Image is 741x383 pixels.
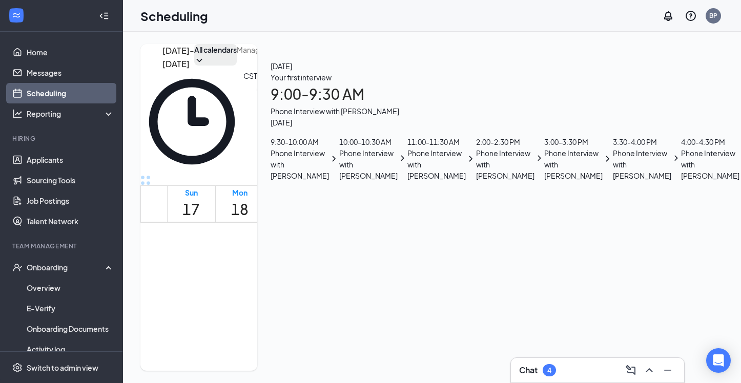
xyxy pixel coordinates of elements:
[660,362,676,378] button: Minimize
[407,147,466,181] div: Phone Interview with [PERSON_NAME]
[243,70,257,173] span: CST
[662,364,674,376] svg: Minimize
[27,318,114,339] a: Onboarding Documents
[339,147,398,181] div: Phone Interview with [PERSON_NAME]
[547,366,551,375] div: 4
[182,187,200,198] div: Sun
[27,42,114,62] a: Home
[182,198,200,221] h1: 17
[162,44,194,70] h3: [DATE] - [DATE]
[329,136,339,181] svg: ChevronRight
[544,136,603,147] div: 3:00 - 3:30 PM
[685,10,697,22] svg: QuestionInfo
[11,10,22,20] svg: WorkstreamLogo
[706,348,731,373] div: Open Intercom Messenger
[603,136,613,181] svg: ChevronRight
[476,147,534,181] div: Phone Interview with [PERSON_NAME]
[613,136,671,147] div: 3:30 - 4:00 PM
[237,55,327,146] svg: ChevronDown
[27,62,114,83] a: Messages
[27,298,114,318] a: E-Verify
[27,363,98,373] div: Switch to admin view
[27,278,114,298] a: Overview
[229,186,251,222] a: August 18, 2025
[27,262,106,272] div: Onboarding
[12,262,23,272] svg: UserCheck
[519,365,538,376] h3: Chat
[27,339,114,359] a: Activity log
[194,44,237,66] button: All calendarsChevronDown
[623,362,639,378] button: ComposeMessage
[641,362,657,378] button: ChevronUp
[407,136,466,147] div: 11:00 - 11:30 AM
[194,55,204,66] svg: ChevronDown
[709,11,717,20] div: BP
[12,242,112,250] div: Team Management
[643,364,655,376] svg: ChevronUp
[12,363,23,373] svg: Settings
[466,136,476,181] svg: ChevronRight
[27,190,114,211] a: Job Postings
[27,109,115,119] div: Reporting
[398,136,408,181] svg: ChevronRight
[671,136,682,181] svg: ChevronRight
[12,134,112,143] div: Hiring
[140,7,208,25] h1: Scheduling
[180,186,202,222] a: August 17, 2025
[271,147,329,181] div: Phone Interview with [PERSON_NAME]
[27,83,114,103] a: Scheduling
[99,11,109,21] svg: Collapse
[681,147,739,181] div: Phone Interview with [PERSON_NAME]
[613,147,671,181] div: Phone Interview with [PERSON_NAME]
[625,364,637,376] svg: ComposeMessage
[534,136,545,181] svg: ChevronRight
[27,150,114,170] a: Applicants
[237,44,327,55] input: Manage availability
[27,211,114,231] a: Talent Network
[231,187,249,198] div: Mon
[476,136,534,147] div: 2:00 - 2:30 PM
[271,136,329,147] div: 9:30 - 10:00 AM
[231,198,249,221] h1: 18
[662,10,674,22] svg: Notifications
[27,170,114,190] a: Sourcing Tools
[681,136,739,147] div: 4:00 - 4:30 PM
[544,147,603,181] div: Phone Interview with [PERSON_NAME]
[140,70,243,173] svg: Clock
[339,136,398,147] div: 10:00 - 10:30 AM
[12,109,23,119] svg: Analysis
